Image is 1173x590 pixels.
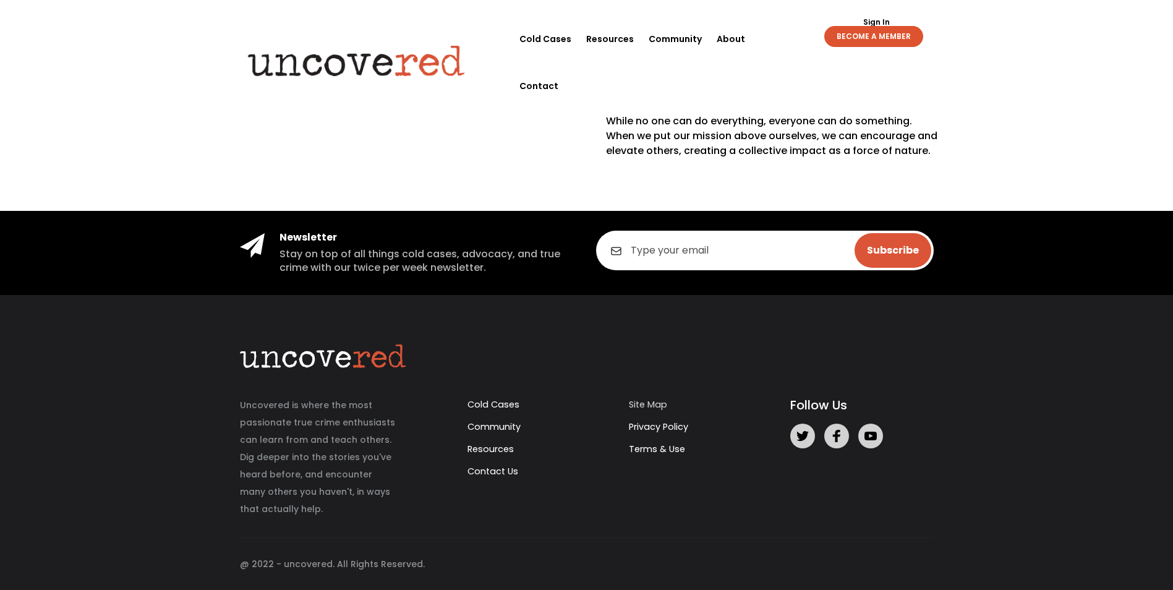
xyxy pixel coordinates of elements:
[790,396,933,414] h5: Follow Us
[467,421,521,433] a: Community
[824,26,923,47] a: BECOME A MEMBER
[649,15,702,62] a: Community
[467,443,514,455] a: Resources
[629,421,688,433] a: Privacy Policy
[856,19,897,26] a: Sign In
[240,537,934,570] div: @ 2022 - uncovered. All Rights Reserved.
[519,15,571,62] a: Cold Cases
[519,62,558,109] a: Contact
[855,233,931,268] input: Subscribe
[717,15,745,62] a: About
[467,465,518,477] a: Contact Us
[467,398,519,411] a: Cold Cases
[237,36,476,85] img: Uncovered logo
[629,443,685,455] a: Terms & Use
[629,398,667,411] a: Site Map
[586,15,634,62] a: Resources
[606,114,939,158] p: While no one can do everything, everyone can do something. When we put our mission above ourselve...
[240,396,399,518] p: Uncovered is where the most passionate true crime enthusiasts can learn from and teach others. Di...
[596,231,934,270] input: Type your email
[279,247,578,275] h5: Stay on top of all things cold cases, advocacy, and true crime with our twice per week newsletter.
[279,231,578,244] h4: Newsletter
